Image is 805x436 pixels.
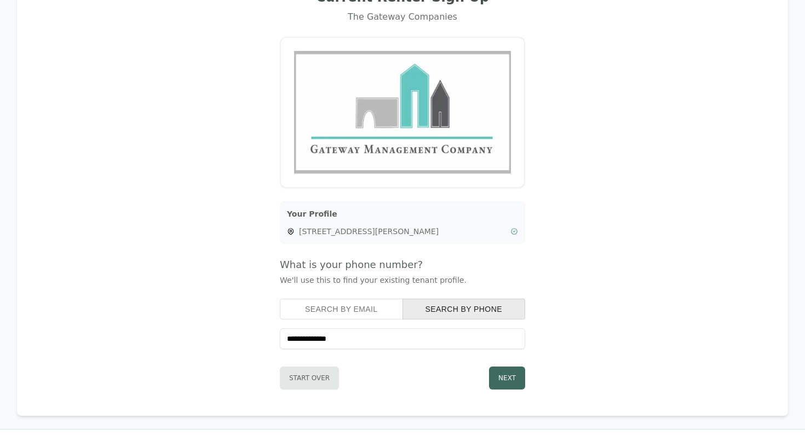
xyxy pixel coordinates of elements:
div: Search type [280,299,525,319]
button: Next [489,367,525,390]
img: Gateway Management [294,51,511,174]
button: search by phone [403,299,526,319]
span: [STREET_ADDRESS][PERSON_NAME] [299,226,506,237]
h3: Your Profile [287,208,518,219]
button: Start Over [280,367,339,390]
p: We'll use this to find your existing tenant profile. [280,275,525,286]
h4: What is your phone number? [280,257,525,272]
button: search by email [280,299,403,319]
div: The Gateway Companies [30,10,775,24]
